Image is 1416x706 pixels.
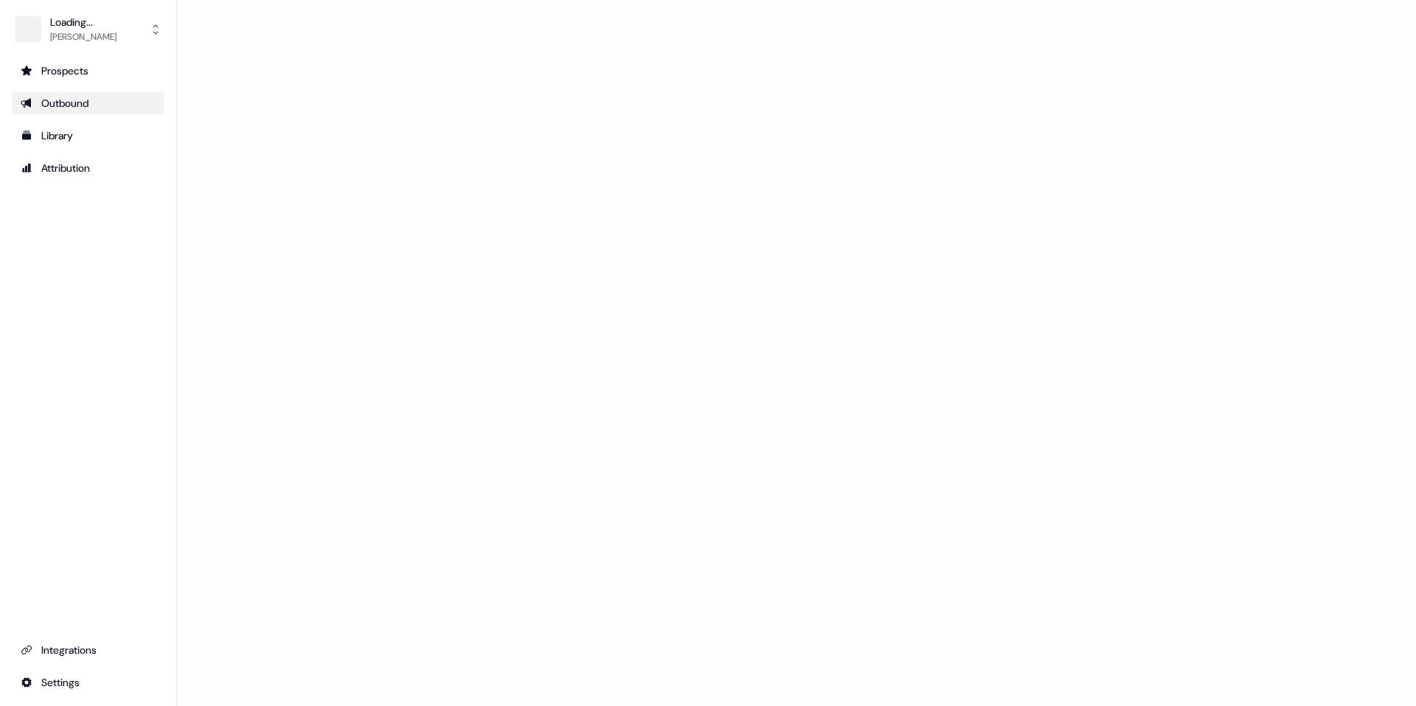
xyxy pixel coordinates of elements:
div: [PERSON_NAME] [50,29,117,44]
div: Loading... [50,15,117,29]
a: Go to attribution [12,156,164,180]
a: Go to integrations [12,638,164,662]
a: Go to templates [12,124,164,147]
button: Loading...[PERSON_NAME] [12,12,164,47]
div: Settings [21,675,156,690]
div: Prospects [21,63,156,78]
div: Attribution [21,161,156,175]
a: Go to outbound experience [12,91,164,115]
a: Go to prospects [12,59,164,83]
div: Library [21,128,156,143]
a: Go to integrations [12,671,164,694]
div: Integrations [21,643,156,657]
div: Outbound [21,96,156,111]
